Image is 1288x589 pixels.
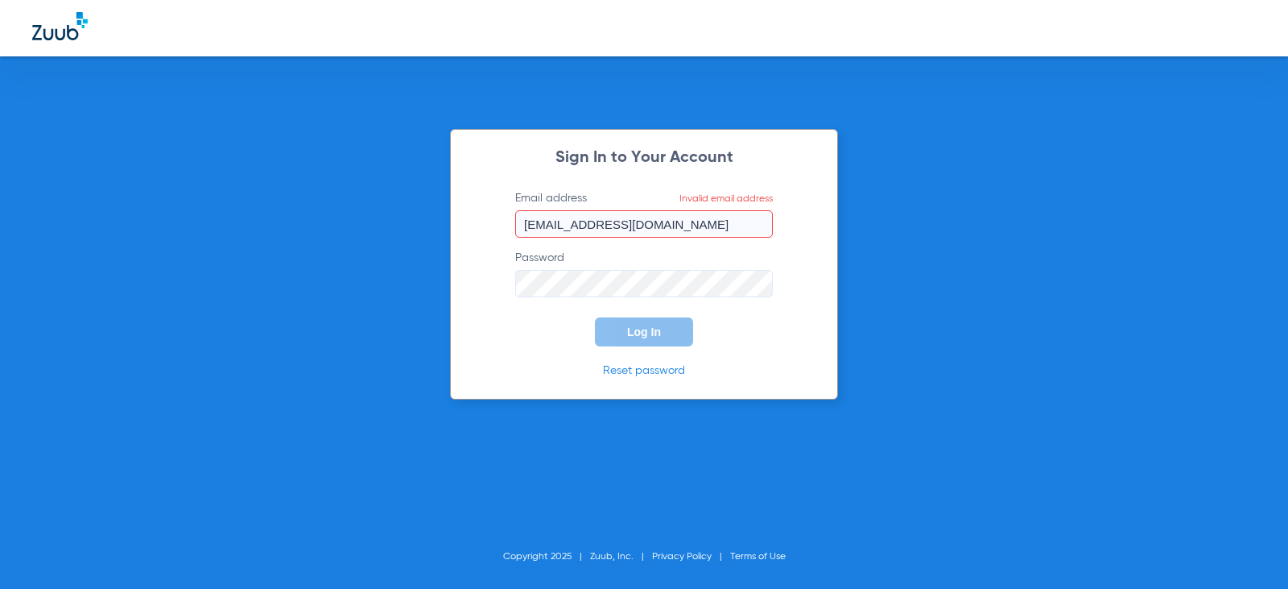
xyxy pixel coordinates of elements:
a: Privacy Policy [652,552,712,562]
input: Email addressInvalid email address [515,210,773,238]
span: Log In [627,326,661,338]
a: Reset password [603,365,685,376]
label: Email address [515,190,773,238]
label: Password [515,250,773,297]
h2: Sign In to Your Account [491,150,797,166]
button: Log In [595,317,693,346]
img: Zuub Logo [32,12,88,40]
li: Zuub, Inc. [590,549,652,565]
li: Copyright 2025 [503,549,590,565]
input: Password [515,270,773,297]
a: Terms of Use [730,552,786,562]
span: Invalid email address [679,194,773,204]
